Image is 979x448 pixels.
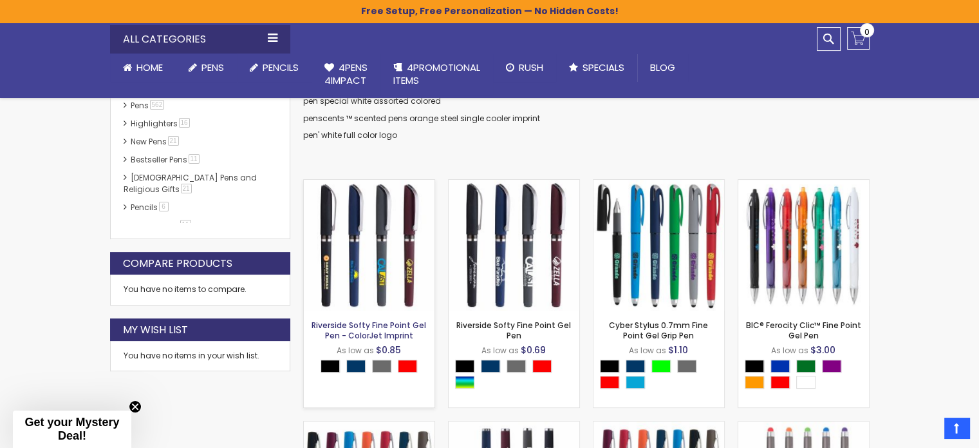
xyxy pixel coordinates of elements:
[127,100,169,111] a: Pens562
[738,179,869,190] a: BIC® Ferocity Clic™ Fine Point Gel Pen
[847,27,870,50] a: 0
[651,360,671,373] div: Lime Green
[393,61,480,87] span: 4PROMOTIONAL ITEMS
[771,345,808,356] span: As low as
[380,54,493,95] a: 4PROMOTIONALITEMS
[521,344,546,356] span: $0.69
[324,61,368,87] span: 4Pens 4impact
[304,180,434,311] img: Riverside Softy Fine Point Gel Pen - ColorJet Imprint
[303,130,397,141] a: pen' white full color logo
[449,421,579,432] a: Islander Softy Gel Classic Pen
[593,421,724,432] a: Portofino Softy Gel Pen - ColorJet Imprint
[13,411,131,448] div: Get your Mystery Deal!Close teaser
[532,360,552,373] div: Red
[583,61,624,74] span: Specials
[321,360,340,373] div: Black
[237,54,312,82] a: Pencils
[303,95,441,106] a: pen special white assorted colored
[110,54,176,82] a: Home
[677,360,696,373] div: Grey
[136,61,163,74] span: Home
[181,184,192,193] span: 21
[456,320,571,341] a: Riverside Softy Fine Point Gel Pen
[127,202,173,213] a: Pencils6
[337,345,374,356] span: As low as
[304,179,434,190] a: Riverside Softy Fine Point Gel Pen - ColorJet Imprint
[127,136,183,147] a: New Pens21
[179,118,190,128] span: 16
[449,179,579,190] a: Riverside Softy Fine Point Gel Pen
[312,320,426,341] a: Riverside Softy Fine Point Gel Pen - ColorJet Imprint
[507,360,526,373] div: Grey
[455,360,579,392] div: Select A Color
[810,344,835,356] span: $3.00
[303,113,540,124] a: penscents ™ scented pens orange steel single cooler imprint
[746,320,861,341] a: BIC® Ferocity Clic™ Fine Point Gel Pen
[398,360,417,373] div: Red
[738,184,869,306] img: BIC® Ferocity Clic™ Fine Point Gel Pen
[609,320,708,341] a: Cyber Stylus 0.7mm Fine Point Gel Grip Pen
[24,416,119,442] span: Get your Mystery Deal!
[189,154,200,164] span: 11
[159,202,169,211] span: 6
[455,360,474,373] div: Black
[127,220,196,231] a: hp-featured11
[493,54,556,82] a: Rush
[129,400,142,413] button: Close teaser
[650,61,675,74] span: Blog
[600,360,619,373] div: Black
[376,344,401,356] span: $0.85
[321,360,424,376] div: Select A Color
[626,376,645,389] div: Turquoise
[668,344,688,356] span: $1.10
[593,180,724,311] img: Cyber Stylus 0.7mm Fine Point Gel Grip Pen
[455,376,474,389] div: Assorted
[263,61,299,74] span: Pencils
[593,179,724,190] a: Cyber Stylus 0.7mm Fine Point Gel Grip Pen
[176,54,237,82] a: Pens
[123,257,232,271] strong: Compare Products
[600,376,619,389] div: Red
[304,421,434,432] a: Portofino Softy Gel Pen
[123,323,188,337] strong: My Wish List
[481,360,500,373] div: Navy Blue
[346,360,366,373] div: Navy Blue
[127,118,194,129] a: Highlighters16
[150,100,165,110] span: 562
[481,345,519,356] span: As low as
[110,275,290,305] div: You have no items to compare.
[110,25,290,54] div: All Categories
[127,154,204,165] a: Bestseller Pens11
[312,54,380,95] a: 4Pens4impact
[124,351,277,361] div: You have no items in your wish list.
[449,180,579,311] img: Riverside Softy Fine Point Gel Pen
[372,360,391,373] div: Grey
[600,360,724,392] div: Select A Color
[180,220,191,229] span: 11
[201,61,224,74] span: Pens
[556,54,637,82] a: Specials
[626,360,645,373] div: Navy Blue
[168,136,179,146] span: 21
[124,172,257,195] a: [DEMOGRAPHIC_DATA] Pens and Religious Gifts21
[637,54,688,82] a: Blog
[864,26,870,38] span: 0
[629,345,666,356] span: As low as
[519,61,543,74] span: Rush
